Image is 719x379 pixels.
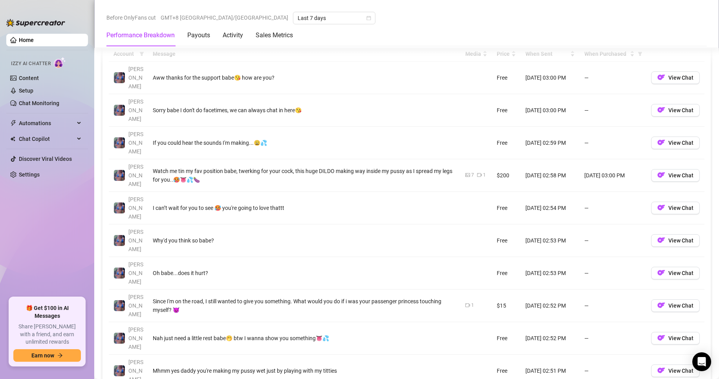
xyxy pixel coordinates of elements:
div: 1 [471,302,474,309]
td: — [580,224,646,257]
span: [PERSON_NAME] [128,196,143,220]
div: Mhmm yes daddy you're making my pussy wet just by playing with my titties [153,366,456,375]
td: — [580,290,646,322]
img: OF [657,269,665,277]
span: Media [465,49,481,58]
button: OFView Chat [651,364,700,377]
span: View Chat [668,172,693,179]
span: [PERSON_NAME] [128,98,143,122]
a: OFView Chat [651,174,700,180]
td: Free [492,62,521,94]
div: Why'd you think so babe? [153,236,456,245]
th: Media [461,46,492,62]
span: Account [113,49,136,58]
img: OF [657,366,665,374]
span: View Chat [668,335,693,341]
span: Share [PERSON_NAME] with a friend, and earn unlimited rewards [13,323,81,346]
span: Izzy AI Chatter [11,60,51,67]
td: — [580,322,646,355]
span: Price [497,49,510,58]
th: Message [148,46,461,62]
button: OFView Chat [651,202,700,214]
button: OFView Chat [651,104,700,117]
button: OFView Chat [651,267,700,279]
td: — [580,62,646,94]
td: [DATE] 03:00 PM [521,94,580,127]
div: Open Intercom Messenger [692,352,711,371]
button: Earn nowarrow-right [13,349,81,362]
a: OFView Chat [651,239,700,245]
span: [PERSON_NAME] [128,261,143,285]
td: [DATE] 02:53 PM [521,257,580,290]
a: OFView Chat [651,141,700,148]
span: [PERSON_NAME] [128,66,143,89]
img: Jaylie [114,105,125,116]
img: Jaylie [114,300,125,311]
div: 7 [471,171,474,179]
button: OFView Chat [651,234,700,247]
td: — [580,192,646,224]
img: OF [657,334,665,342]
td: — [580,127,646,159]
a: OFView Chat [651,206,700,213]
span: View Chat [668,140,693,146]
td: Free [492,322,521,355]
div: Sorry babe I don't do facetimes, we can always chat in here😘 [153,106,456,115]
img: OF [657,138,665,146]
span: When Purchased [584,49,628,58]
span: [PERSON_NAME] [128,294,143,317]
img: Jaylie [114,268,125,279]
span: View Chat [668,237,693,244]
span: picture [465,173,470,177]
div: If you could hear the sounds I'm making...😩💦 [153,138,456,147]
th: When Purchased [580,46,646,62]
img: OF [657,236,665,244]
span: Earn now [31,352,54,359]
span: Chat Copilot [19,133,75,145]
img: OF [657,301,665,309]
span: View Chat [668,270,693,276]
a: OFView Chat [651,369,700,375]
td: [DATE] 02:59 PM [521,127,580,159]
span: View Chat [668,75,693,81]
div: Payouts [187,31,210,40]
img: OF [657,73,665,81]
button: OFView Chat [651,299,700,312]
button: OFView Chat [651,71,700,84]
span: View Chat [668,368,693,374]
img: AI Chatter [54,57,66,68]
td: [DATE] 02:54 PM [521,192,580,224]
span: [PERSON_NAME] [128,131,143,155]
div: Performance Breakdown [106,31,175,40]
span: View Chat [668,302,693,309]
td: $15 [492,290,521,322]
img: logo-BBDzfeDw.svg [6,19,65,27]
span: [PERSON_NAME] [128,164,143,187]
span: arrow-right [57,353,63,358]
td: Free [492,224,521,257]
th: Price [492,46,521,62]
td: Free [492,94,521,127]
a: OFView Chat [651,76,700,82]
img: OF [657,171,665,179]
span: Automations [19,117,75,129]
span: Last 7 days [298,12,371,24]
span: Before OnlyFans cut [106,12,156,24]
a: Discover Viral Videos [19,156,72,162]
img: Jaylie [114,202,125,213]
a: OFView Chat [651,304,700,310]
img: Jaylie [114,137,125,148]
span: [PERSON_NAME] [128,229,143,252]
a: OFView Chat [651,337,700,343]
th: When Sent [521,46,580,62]
span: filter [638,51,642,56]
img: Jaylie [114,72,125,83]
a: OFView Chat [651,109,700,115]
span: filter [138,48,146,60]
a: Setup [19,87,33,94]
img: Chat Copilot [10,136,15,142]
span: When Sent [525,49,569,58]
img: Jaylie [114,235,125,246]
td: [DATE] 02:53 PM [521,224,580,257]
a: OFView Chat [651,271,700,278]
